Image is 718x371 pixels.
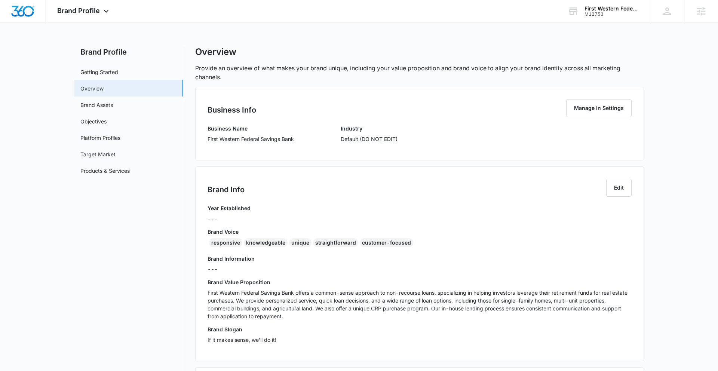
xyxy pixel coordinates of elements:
[208,255,632,263] h3: Brand Information
[80,150,116,158] a: Target Market
[208,278,632,286] h3: Brand Value Proposition
[341,125,398,132] h3: Industry
[208,184,245,195] h2: Brand Info
[209,238,242,247] div: responsive
[195,46,236,58] h1: Overview
[80,85,104,92] a: Overview
[80,134,120,142] a: Platform Profiles
[208,215,251,223] p: ---
[313,238,358,247] div: straightforward
[80,101,113,109] a: Brand Assets
[360,238,413,247] div: customer-focused
[195,64,644,82] p: Provide an overview of what makes your brand unique, including your value proposition and brand v...
[208,228,632,236] h3: Brand Voice
[80,117,107,125] a: Objectives
[57,7,100,15] span: Brand Profile
[244,238,288,247] div: knowledgeable
[584,6,639,12] div: account name
[208,325,632,333] h3: Brand Slogan
[80,167,130,175] a: Products & Services
[341,135,398,143] p: Default (DO NOT EDIT)
[289,238,312,247] div: unique
[74,46,183,58] h2: Brand Profile
[584,12,639,17] div: account id
[208,289,632,320] p: First Western Federal Savings Bank offers a common-sense approach to non-recourse loans, speciali...
[208,336,632,344] p: If it makes sense, we'll do it!
[208,125,294,132] h3: Business Name
[566,99,632,117] button: Manage in Settings
[606,179,632,197] button: Edit
[208,104,256,116] h2: Business Info
[208,204,251,212] h3: Year Established
[80,68,118,76] a: Getting Started
[208,265,632,273] p: ---
[208,135,294,143] p: First Western Federal Savings Bank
